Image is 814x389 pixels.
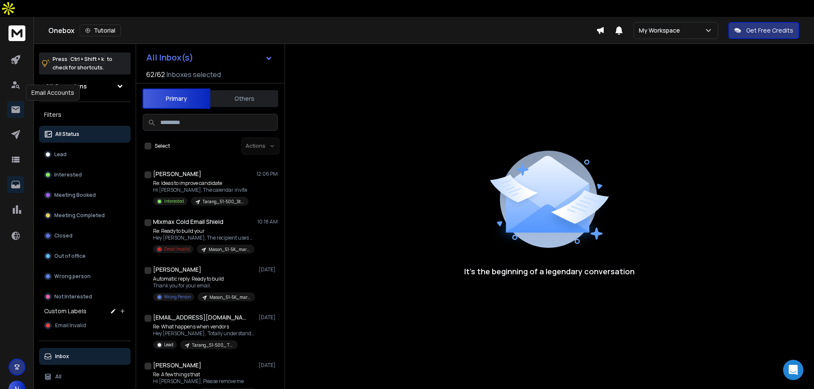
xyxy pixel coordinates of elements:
button: Not Interested [39,288,131,305]
p: Meeting Completed [54,212,105,219]
p: Thank you for your email. [153,282,255,289]
button: Wrong person [39,268,131,285]
p: Hey [PERSON_NAME], Totally understand, keeping vendors [153,330,255,337]
p: Lead [54,151,67,158]
button: Closed [39,227,131,244]
h1: All Inbox(s) [146,53,193,62]
p: Out of office [54,253,86,259]
p: Tarang_51-500_ Transportation_CEO_COO_USA [192,342,233,348]
p: My Workspace [639,26,683,35]
p: Wrong Person [164,294,191,300]
p: Get Free Credits [746,26,793,35]
button: All Inbox(s) [139,49,279,66]
div: Onebox [48,25,596,36]
h3: Custom Labels [44,307,86,315]
p: It’s the beginning of a legendary conversation [464,265,635,277]
h1: [PERSON_NAME] [153,361,201,370]
p: Hey [PERSON_NAME], The recipient uses Mixmax [153,235,255,241]
p: Lead [164,342,173,348]
p: 12:06 PM [256,171,278,177]
button: Primary [142,88,210,109]
p: Mason_51-5K_marketing_Palm [GEOGRAPHIC_DATA] [GEOGRAPHIC_DATA] [209,246,249,253]
button: Lead [39,146,131,163]
p: All Status [55,131,79,138]
p: Email Invalid [164,246,190,252]
p: Inbox [55,353,69,360]
div: Open Intercom Messenger [783,360,803,380]
h3: Inboxes selected [167,69,221,80]
p: [DATE] [259,362,278,369]
span: Email Invalid [55,322,86,329]
button: All Campaigns [39,78,131,95]
span: Ctrl + Shift + k [69,54,105,64]
label: Select [155,143,170,149]
button: Email Invalid [39,317,131,334]
p: All [55,373,61,380]
p: Hi [PERSON_NAME], The calendar invite [153,187,248,193]
span: 62 / 62 [146,69,165,80]
button: Get Free Credits [728,22,799,39]
button: All Status [39,126,131,143]
h1: [PERSON_NAME] [153,265,201,274]
h3: Filters [39,109,131,121]
button: Meeting Booked [39,187,131,204]
button: Out of office [39,248,131,265]
button: Meeting Completed [39,207,131,224]
p: Not Interested [54,293,92,300]
h1: [PERSON_NAME] [153,170,201,178]
p: Re: A few things that [153,371,255,378]
p: Tarang_51-500_Staffing & Recruiting_CEO_COO_USA [203,199,243,205]
p: Interested [164,198,184,204]
h1: All Campaigns [46,82,87,91]
p: Closed [54,232,72,239]
h1: Mixmax Cold Email Shield [153,218,223,226]
p: 10:18 AM [257,218,278,225]
p: Wrong person [54,273,91,280]
p: Re: What happens when vendors [153,323,255,330]
p: Interested [54,171,82,178]
button: Inbox [39,348,131,365]
button: All [39,368,131,385]
button: Tutorial [80,25,121,36]
button: Interested [39,166,131,183]
p: [DATE] [259,266,278,273]
p: Re: Ready to build your [153,228,255,235]
button: Others [210,89,278,108]
h1: [EMAIL_ADDRESS][DOMAIN_NAME] [153,313,246,322]
p: [DATE] [259,314,278,321]
p: Hi [PERSON_NAME], Please remove me [153,378,255,385]
div: Email Accounts [26,85,80,101]
p: Automatic reply: Ready to build [153,276,255,282]
p: Meeting Booked [54,192,96,199]
p: Re: Ideas to improve candidate [153,180,248,187]
p: Press to check for shortcuts. [53,55,112,72]
p: Mason_51-5K_marketing_Palm [GEOGRAPHIC_DATA] [GEOGRAPHIC_DATA] [209,294,250,301]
